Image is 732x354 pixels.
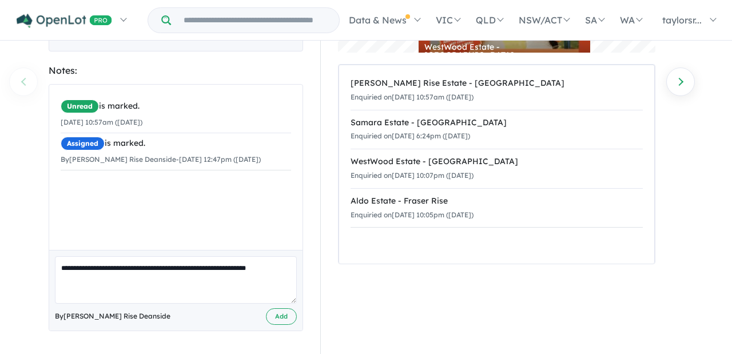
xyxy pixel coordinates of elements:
div: Aldo Estate - Fraser Rise [351,194,643,208]
small: Enquiried on [DATE] 10:05pm ([DATE]) [351,210,474,219]
div: [PERSON_NAME] Rise Estate - [GEOGRAPHIC_DATA] [351,77,643,90]
span: Assigned [61,137,105,150]
input: Try estate name, suburb, builder or developer [173,8,337,33]
small: Enquiried on [DATE] 10:07pm ([DATE]) [351,171,474,180]
a: Samara Estate - [GEOGRAPHIC_DATA]Enquiried on[DATE] 6:24pm ([DATE]) [351,110,643,150]
span: taylorsr... [662,14,702,26]
div: WestWood Estate - [GEOGRAPHIC_DATA] [424,43,584,59]
button: Add [266,308,297,325]
a: [PERSON_NAME] Rise Estate - [GEOGRAPHIC_DATA]Enquiried on[DATE] 10:57am ([DATE]) [351,71,643,110]
div: is marked. [61,137,291,150]
small: Enquiried on [DATE] 10:57am ([DATE]) [351,93,474,101]
a: WestWood Estate - [GEOGRAPHIC_DATA]Enquiried on[DATE] 10:07pm ([DATE]) [351,149,643,189]
small: Enquiried on [DATE] 6:24pm ([DATE]) [351,132,470,140]
img: Openlot PRO Logo White [17,14,112,28]
span: By [PERSON_NAME] Rise Deanside [55,311,170,322]
span: Unread [61,100,99,113]
div: is marked. [61,100,291,113]
div: Notes: [49,63,303,78]
a: Aldo Estate - Fraser RiseEnquiried on[DATE] 10:05pm ([DATE]) [351,188,643,228]
div: WestWood Estate - [GEOGRAPHIC_DATA] [351,155,643,169]
small: By [PERSON_NAME] Rise Deanside - [DATE] 12:47pm ([DATE]) [61,155,261,164]
small: [DATE] 10:57am ([DATE]) [61,118,142,126]
div: Samara Estate - [GEOGRAPHIC_DATA] [351,116,643,130]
